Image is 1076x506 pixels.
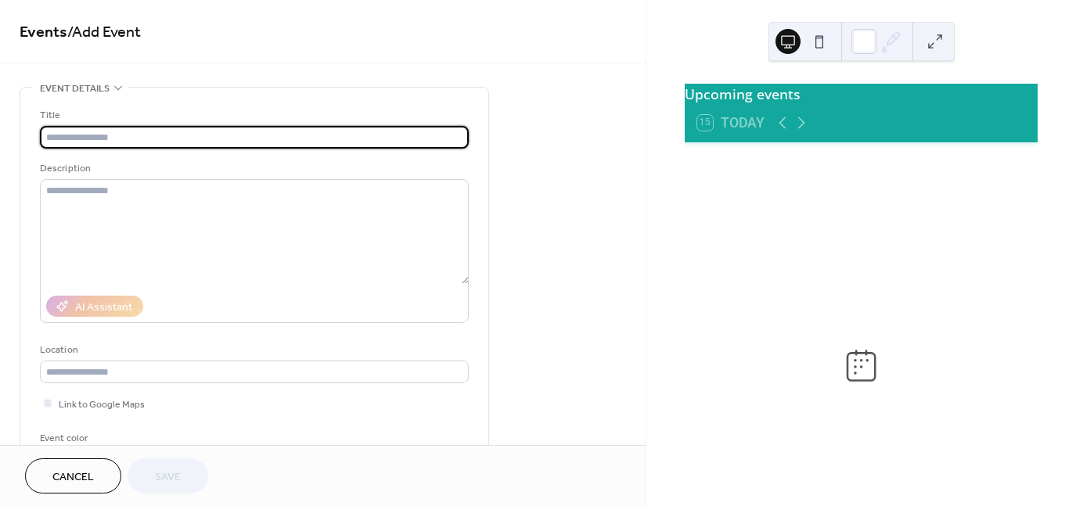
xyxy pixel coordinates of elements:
span: Link to Google Maps [59,397,145,413]
div: Description [40,160,466,177]
div: Title [40,107,466,124]
div: Upcoming events [685,84,1038,104]
span: Event details [40,81,110,97]
span: Cancel [52,469,94,486]
div: Location [40,342,466,358]
a: Events [20,17,67,48]
button: Cancel [25,458,121,493]
div: Event color [40,430,157,447]
span: / Add Event [67,17,141,48]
